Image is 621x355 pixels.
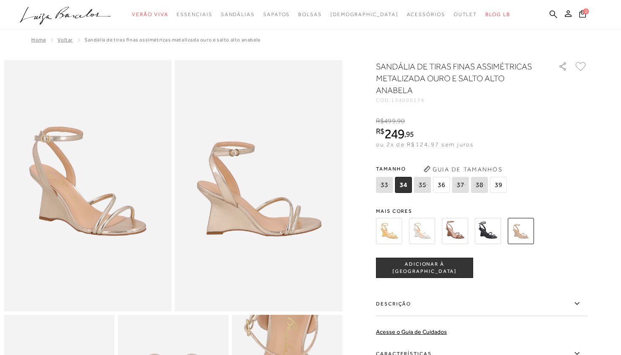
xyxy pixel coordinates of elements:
span: Mais cores [376,209,587,214]
span: 134000179 [391,97,425,103]
img: SANDÁLIA ANABELA EM METALIZADO PRATA [409,218,435,244]
span: 249 [384,126,404,141]
img: SANDÁLIA DE TIRAS FINAS ASSIMÉTRICAS METALIZADA OURO E SALTO ALTO ANABELA [508,218,534,244]
span: 36 [433,177,450,193]
label: Descrição [376,292,587,316]
a: noSubCategoriesText [330,7,398,22]
span: ou 2x de R$124,97 sem juros [376,141,474,148]
span: 34 [395,177,412,193]
a: noSubCategoriesText [454,7,477,22]
button: 0 [577,9,588,21]
button: Guia de Tamanhos [421,162,505,176]
a: Acesse o Guia de Cuidados [376,328,447,335]
span: [DEMOGRAPHIC_DATA] [330,11,398,17]
img: image [4,60,172,311]
i: R$ [376,127,384,135]
span: 90 [397,117,405,125]
a: noSubCategoriesText [298,7,322,22]
span: 38 [471,177,488,193]
img: SANDÁLIA DE TIRAS FINAS ASSIMÉTRICAS EM COURO VERNIZ CARAMELO E SALTO ALTO ANABELA [442,218,468,244]
i: , [404,130,414,138]
a: noSubCategoriesText [263,7,290,22]
img: image [175,60,342,311]
a: noSubCategoriesText [221,7,255,22]
span: 35 [414,177,431,193]
span: Sandálias [221,11,255,17]
span: 39 [490,177,507,193]
div: CÓD: [376,98,545,103]
span: Verão Viva [132,11,168,17]
span: SANDÁLIA DE TIRAS FINAS ASSIMÉTRICAS METALIZADA OURO E SALTO ALTO ANABELA [84,37,261,43]
a: noSubCategoriesText [132,7,168,22]
a: noSubCategoriesText [407,7,445,22]
img: SANDÁLIA DE TIRAS FINAS ASSIMÉTRICAS EM COURO VERNIZ PRETO E SALTO ALTO ANABELA [475,218,501,244]
h1: SANDÁLIA DE TIRAS FINAS ASSIMÉTRICAS METALIZADA OURO E SALTO ALTO ANABELA [376,61,534,96]
span: Sapatos [263,11,290,17]
a: Home [31,37,46,43]
i: , [396,117,405,125]
span: Acessórios [407,11,445,17]
span: 33 [376,177,393,193]
a: noSubCategoriesText [177,7,212,22]
span: 37 [452,177,469,193]
span: 0 [583,8,589,14]
span: BLOG LB [485,11,510,17]
button: ADICIONAR À [GEOGRAPHIC_DATA] [376,258,473,278]
a: Voltar [57,37,73,43]
span: Essenciais [177,11,212,17]
span: Tamanho [376,162,509,175]
span: ADICIONAR À [GEOGRAPHIC_DATA] [376,261,473,275]
span: 499 [384,117,395,125]
span: Bolsas [298,11,322,17]
img: SANDÁLIA ANABELA EM METALIZADO OURO [376,218,402,244]
span: Outlet [454,11,477,17]
a: BLOG LB [485,7,510,22]
span: 95 [406,129,414,138]
i: R$ [376,117,384,125]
